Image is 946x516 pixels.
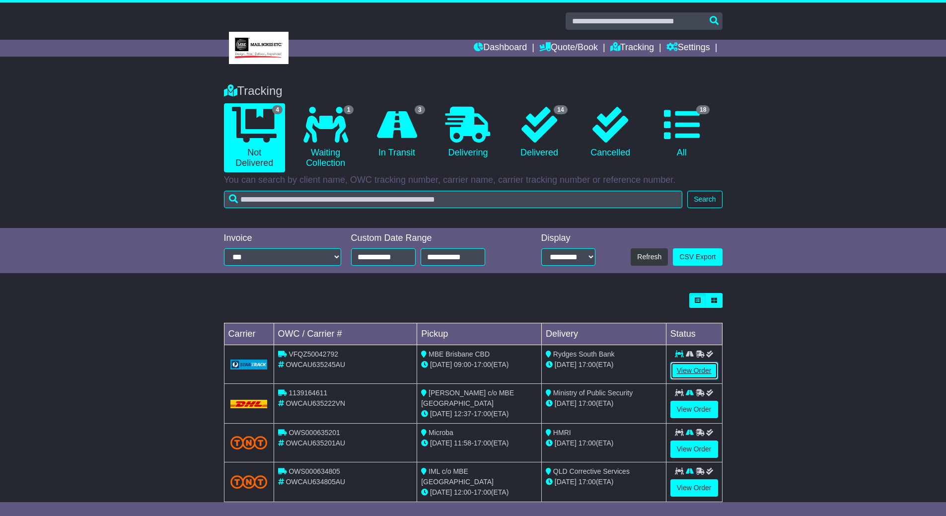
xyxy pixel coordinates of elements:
[546,360,662,370] div: (ETA)
[474,439,491,447] span: 17:00
[289,389,327,397] span: 1139164611
[421,360,537,370] div: - (ETA)
[579,439,596,447] span: 17:00
[286,399,345,407] span: OWCAU635222VN
[474,410,491,418] span: 17:00
[430,488,452,496] span: [DATE]
[651,103,712,162] a: 18 All
[555,439,577,447] span: [DATE]
[670,441,718,458] a: View Order
[670,479,718,497] a: View Order
[229,32,289,64] img: MBE Brisbane CBD
[230,400,268,408] img: DHL.png
[366,103,427,162] a: 3 In Transit
[454,361,471,369] span: 09:00
[555,399,577,407] span: [DATE]
[579,478,596,486] span: 17:00
[289,429,340,437] span: OWS000635201
[546,477,662,487] div: (ETA)
[687,191,722,208] button: Search
[673,248,722,266] a: CSV Export
[344,105,354,114] span: 1
[610,40,654,57] a: Tracking
[474,361,491,369] span: 17:00
[421,409,537,419] div: - (ETA)
[555,361,577,369] span: [DATE]
[454,488,471,496] span: 12:00
[553,467,630,475] span: QLD Corrective Services
[454,410,471,418] span: 12:37
[509,103,570,162] a: 14 Delivered
[224,323,274,345] td: Carrier
[430,410,452,418] span: [DATE]
[430,361,452,369] span: [DATE]
[546,438,662,448] div: (ETA)
[415,105,425,114] span: 3
[437,103,499,162] a: Delivering
[224,175,723,186] p: You can search by client name, OWC tracking number, carrier name, carrier tracking number or refe...
[224,103,285,172] a: 4 Not Delivered
[553,350,615,358] span: Rydges South Bank
[541,323,666,345] td: Delivery
[421,389,514,407] span: [PERSON_NAME] c/o MBE [GEOGRAPHIC_DATA]
[474,40,527,57] a: Dashboard
[219,84,728,98] div: Tracking
[430,439,452,447] span: [DATE]
[579,399,596,407] span: 17:00
[230,436,268,449] img: TNT_Domestic.png
[555,478,577,486] span: [DATE]
[421,438,537,448] div: - (ETA)
[230,360,268,369] img: GetCarrierServiceLogo
[429,429,453,437] span: Microba
[286,439,345,447] span: OWCAU635201AU
[554,105,567,114] span: 14
[580,103,641,162] a: Cancelled
[454,439,471,447] span: 11:58
[579,361,596,369] span: 17:00
[696,105,710,114] span: 18
[546,398,662,409] div: (ETA)
[670,401,718,418] a: View Order
[421,487,537,498] div: - (ETA)
[286,478,345,486] span: OWCAU634805AU
[429,350,490,358] span: MBE Brisbane CBD
[289,350,338,358] span: VFQZ50042792
[670,362,718,379] a: View Order
[295,103,356,172] a: 1 Waiting Collection
[553,389,633,397] span: Ministry of Public Security
[274,323,417,345] td: OWC / Carrier #
[666,323,722,345] td: Status
[553,429,571,437] span: HMRI
[272,105,283,114] span: 4
[666,40,710,57] a: Settings
[539,40,598,57] a: Quote/Book
[224,233,341,244] div: Invoice
[230,475,268,489] img: TNT_Domestic.png
[289,467,340,475] span: OWS000634805
[631,248,668,266] button: Refresh
[541,233,595,244] div: Display
[286,361,345,369] span: OWCAU635245AU
[474,488,491,496] span: 17:00
[421,467,494,486] span: IML c/o MBE [GEOGRAPHIC_DATA]
[351,233,510,244] div: Custom Date Range
[417,323,542,345] td: Pickup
